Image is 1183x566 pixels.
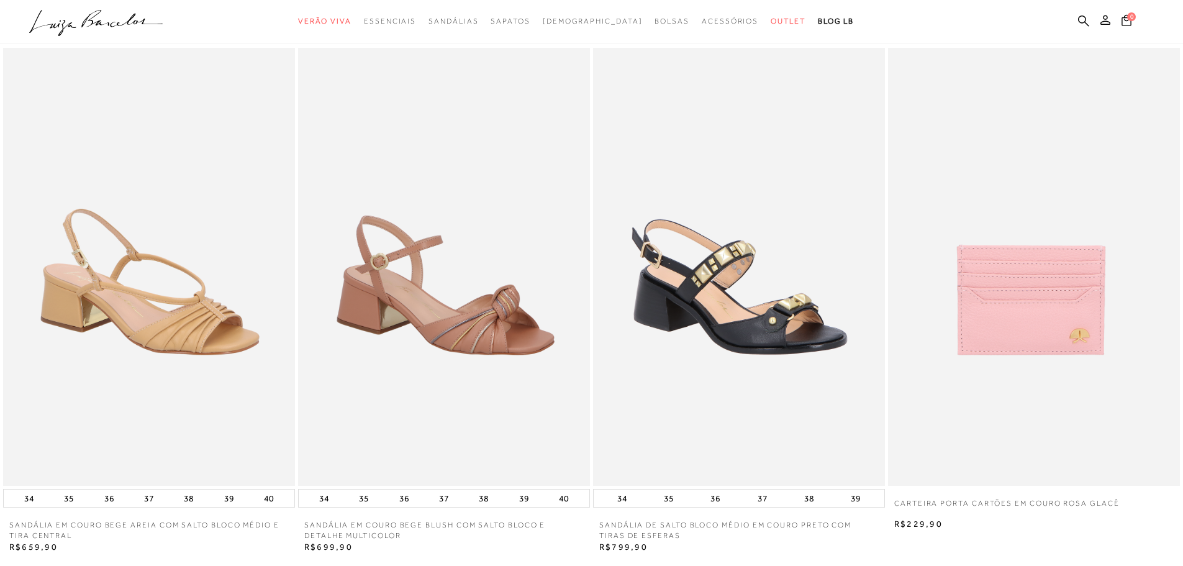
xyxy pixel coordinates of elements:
[396,490,413,507] button: 36
[614,490,631,507] button: 34
[355,490,373,507] button: 35
[20,490,38,507] button: 34
[180,490,197,507] button: 38
[3,520,295,541] a: SANDÁLIA EM COURO BEGE AREIA COM SALTO BLOCO MÉDIO E TIRA CENTRAL
[660,490,678,507] button: 35
[364,10,416,33] a: categoryNavScreenReaderText
[1118,14,1135,30] button: 0
[435,490,453,507] button: 37
[101,490,118,507] button: 36
[298,17,351,25] span: Verão Viva
[655,17,689,25] span: Bolsas
[1127,12,1136,21] span: 0
[555,490,573,507] button: 40
[315,490,333,507] button: 34
[888,498,1126,518] a: CARTEIRA PORTA CARTÕES EM COURO ROSA GLACÊ
[894,519,943,529] span: R$229,90
[847,490,864,507] button: 39
[304,542,353,552] span: R$699,90
[220,490,238,507] button: 39
[655,10,689,33] a: categoryNavScreenReaderText
[888,48,1180,486] img: CARTEIRA PORTA CARTÕES EM COURO ROSA GLACÊ
[140,490,158,507] button: 37
[800,490,818,507] button: 38
[599,542,648,552] span: R$799,90
[9,542,58,552] span: R$659,90
[771,17,805,25] span: Outlet
[818,10,854,33] a: BLOG LB
[491,17,530,25] span: Sapatos
[593,520,885,541] a: SANDÁLIA DE SALTO BLOCO MÉDIO EM COURO PRETO COM TIRAS DE ESFERAS
[298,520,590,541] a: SANDÁLIA EM COURO BEGE BLUSH COM SALTO BLOCO E DETALHE MULTICOLOR
[515,490,533,507] button: 39
[475,490,492,507] button: 38
[543,10,643,33] a: noSubCategoriesText
[3,48,295,486] img: SANDÁLIA EM COURO BEGE AREIA COM SALTO BLOCO MÉDIO E TIRA CENTRAL
[298,48,590,486] img: SANDÁLIA EM COURO BEGE BLUSH COM SALTO BLOCO E DETALHE MULTICOLOR
[543,17,643,25] span: [DEMOGRAPHIC_DATA]
[702,10,758,33] a: categoryNavScreenReaderText
[428,10,478,33] a: categoryNavScreenReaderText
[707,490,724,507] button: 36
[818,17,854,25] span: BLOG LB
[60,490,78,507] button: 35
[771,10,805,33] a: categoryNavScreenReaderText
[428,17,478,25] span: Sandálias
[593,48,885,486] img: SANDÁLIA DE SALTO BLOCO MÉDIO EM COURO PRETO COM TIRAS DE ESFERAS
[364,17,416,25] span: Essenciais
[260,490,278,507] button: 40
[754,490,771,507] button: 37
[702,17,758,25] span: Acessórios
[298,10,351,33] a: categoryNavScreenReaderText
[491,10,530,33] a: categoryNavScreenReaderText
